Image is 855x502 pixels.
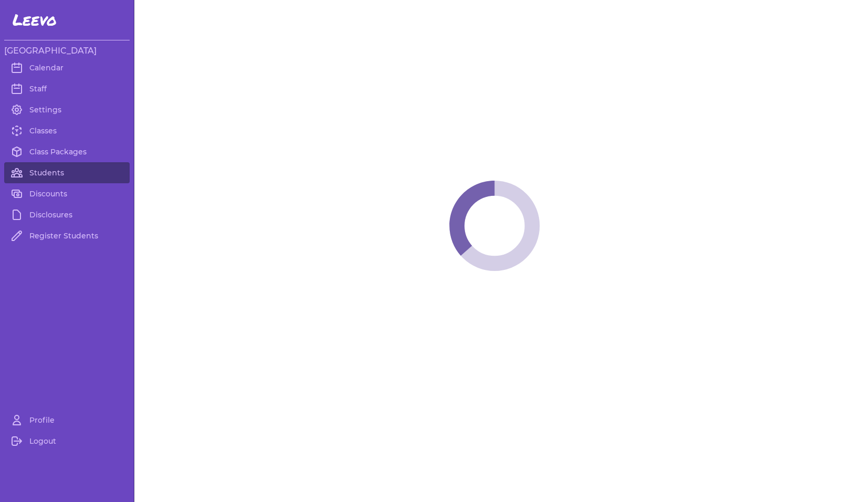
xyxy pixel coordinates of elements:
a: Class Packages [4,141,130,162]
a: Profile [4,410,130,431]
a: Staff [4,78,130,99]
a: Students [4,162,130,183]
a: Discounts [4,183,130,204]
a: Settings [4,99,130,120]
span: Leevo [13,11,57,29]
h3: [GEOGRAPHIC_DATA] [4,45,130,57]
a: Register Students [4,225,130,246]
a: Classes [4,120,130,141]
a: Disclosures [4,204,130,225]
a: Calendar [4,57,130,78]
a: Logout [4,431,130,452]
